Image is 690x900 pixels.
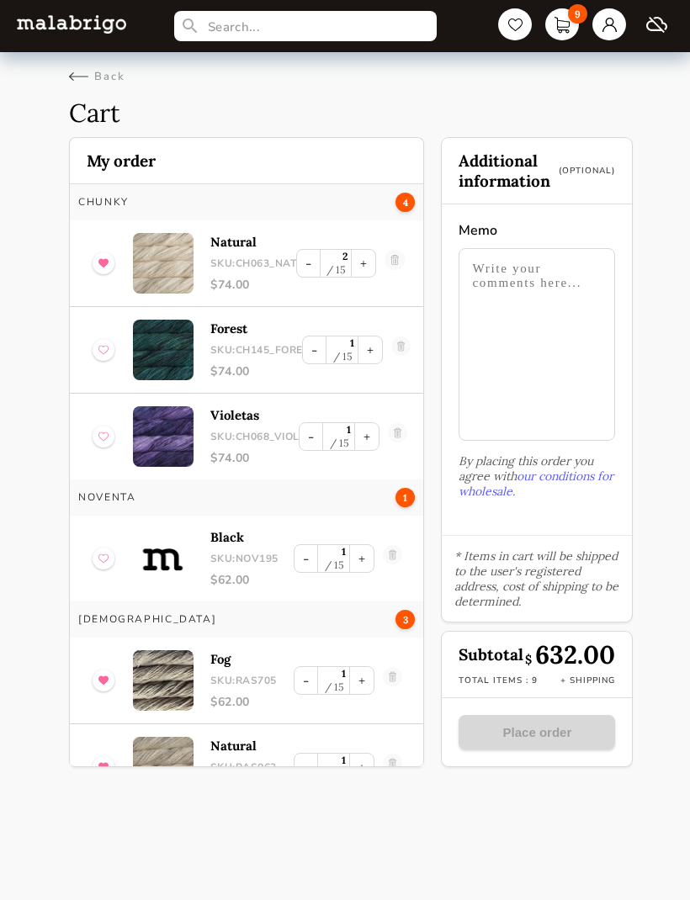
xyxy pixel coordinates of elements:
span: 4 [395,193,415,212]
strong: Subtotal [459,644,523,664]
h3: [DEMOGRAPHIC_DATA] [78,613,216,627]
p: 632.00 [525,638,615,670]
label: 15 [323,680,345,693]
p: + Shipping [560,675,615,686]
p: SKU: CH063_NAT [210,257,296,270]
p: $ 74.00 [210,450,299,466]
p: SKU: CH068_VIOL [210,430,299,443]
label: 15 [328,437,350,449]
p: Natural [210,738,294,754]
button: - [295,757,317,778]
a: 9 [545,8,579,40]
img: 0.jpg [133,233,194,294]
span: 3 [395,610,415,629]
img: 0.jpg [133,320,194,380]
button: - [295,548,317,569]
button: + [350,548,374,569]
p: $ 62.00 [210,572,294,588]
button: + [352,253,375,274]
p: SKU: RAS705 [210,674,294,687]
p: Natural [210,234,296,250]
button: - [295,670,317,691]
label: (Optional) [559,165,615,177]
input: Search... [174,11,437,41]
label: 15 [325,263,347,276]
p: SKU: NOV195 [210,552,294,565]
p: SKU: RAS063 [210,760,294,774]
button: - [297,253,320,274]
label: Memo [459,221,615,240]
img: 0.jpg [133,650,194,711]
p: $ 62.00 [210,694,294,710]
h1: Cart [69,97,621,129]
div: Back [69,69,125,84]
p: Total items : 9 [459,675,538,686]
span: 9 [568,4,587,24]
img: L5WsItTXhTFtyxb3tkNoXNspfcfOAAWlbXYcuBTUg0FA22wzaAJ6kXiYLTb6coiuTfQf1mE2HwVko7IAAAAASUVORK5CYII= [17,15,126,33]
button: - [300,426,322,447]
button: Place order [459,715,615,749]
img: 0.jpg [133,737,194,797]
button: + [350,757,374,778]
h2: My order [70,138,423,184]
button: - [303,340,326,361]
p: $ 74.00 [210,277,296,293]
a: our conditions for wholesale. [459,469,613,499]
p: Violetas [210,407,299,423]
button: + [350,670,374,691]
h3: NOVENTA [78,491,135,505]
button: + [355,426,379,447]
p: $ 74.00 [210,363,302,379]
p: SKU: CH145_FORE [210,343,302,357]
p: * Items in cart will be shipped to the user's registered address, cost of shipping to be determined. [442,535,632,622]
p: Black [210,529,294,545]
span: 1 [395,488,415,507]
p: Forest [210,320,302,336]
h3: Chunky [78,196,129,209]
img: 0.jpg [133,528,194,589]
h2: Additional information [442,138,632,204]
label: 15 [323,559,345,571]
p: Fog [210,651,294,667]
span: $ [525,652,535,667]
label: 15 [332,350,353,363]
button: + [358,340,382,361]
p: By placing this order you agree with [459,453,615,499]
img: 0.jpg [133,406,194,467]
